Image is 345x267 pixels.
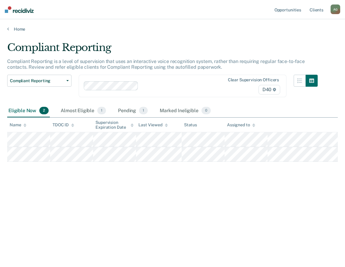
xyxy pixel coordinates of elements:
a: Home [7,26,338,32]
div: Almost Eligible1 [59,104,107,118]
div: Name [10,122,26,127]
div: A G [331,4,340,14]
span: D40 [259,85,280,94]
div: Last Viewed [138,122,168,127]
div: Assigned to [227,122,255,127]
span: 1 [139,107,148,115]
button: AG [331,4,340,14]
div: TDOC ID [53,122,74,127]
div: Eligible Now2 [7,104,50,118]
span: 1 [97,107,106,115]
span: 0 [201,107,211,115]
img: Recidiviz [5,6,34,13]
div: Pending1 [117,104,149,118]
div: Marked Ineligible0 [159,104,212,118]
p: Compliant Reporting is a level of supervision that uses an interactive voice recognition system, ... [7,58,305,70]
span: 2 [39,107,49,115]
button: Compliant Reporting [7,75,71,87]
div: Status [184,122,197,127]
div: Clear supervision officers [228,77,279,82]
div: Supervision Expiration Date [95,120,134,130]
div: Compliant Reporting [7,41,318,58]
span: Compliant Reporting [10,78,64,83]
